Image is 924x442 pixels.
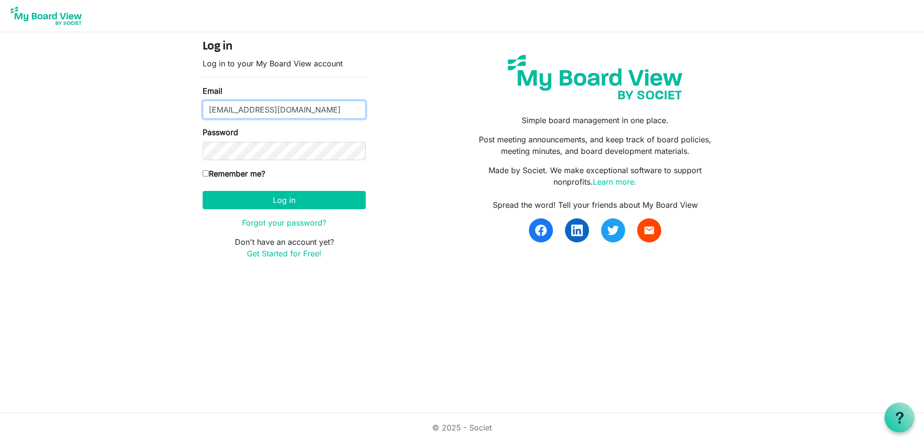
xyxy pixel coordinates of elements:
a: © 2025 - Societ [432,423,492,432]
label: Remember me? [203,168,265,179]
img: my-board-view-societ.svg [500,48,690,107]
p: Post meeting announcements, and keep track of board policies, meeting minutes, and board developm... [469,134,721,157]
img: facebook.svg [535,225,547,236]
label: Password [203,126,238,138]
p: Don't have an account yet? [203,236,366,259]
a: Get Started for Free! [247,249,321,258]
p: Made by Societ. We make exceptional software to support nonprofits. [469,164,721,188]
input: Remember me? [203,170,209,177]
a: Learn more. [593,177,637,187]
a: Forgot your password? [242,218,326,227]
img: linkedin.svg [571,225,583,236]
button: Log in [203,191,366,209]
a: email [637,218,661,242]
h4: Log in [203,40,366,54]
p: Simple board management in one place. [469,114,721,126]
div: Spread the word! Tell your friends about My Board View [469,199,721,211]
label: Email [203,85,222,97]
p: Log in to your My Board View account [203,58,366,69]
img: My Board View Logo [8,4,85,28]
span: email [643,225,655,236]
img: twitter.svg [607,225,619,236]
